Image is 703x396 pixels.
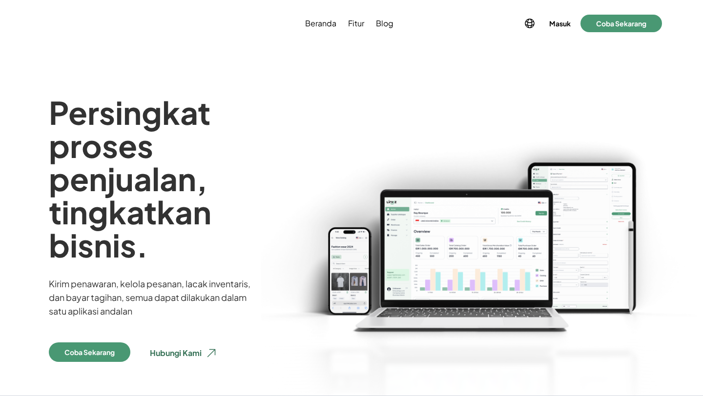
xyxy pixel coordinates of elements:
a: Blog [374,18,395,29]
a: Coba Sekarang [49,342,130,364]
span: Fitur [348,18,364,29]
img: chatbox-logo [662,355,693,386]
button: Hubungi Kami [142,342,225,364]
a: Fitur [346,18,366,29]
h1: Persingkat proses penjualan, tingkatkan bisnis. [49,96,291,261]
button: Coba Sekarang [580,15,662,32]
span: Beranda [305,18,336,29]
a: Beranda [303,18,338,29]
img: Linkz logo [41,16,74,31]
button: Masuk [547,17,573,30]
button: Coba Sekarang [49,342,130,362]
span: Blog [376,18,393,29]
